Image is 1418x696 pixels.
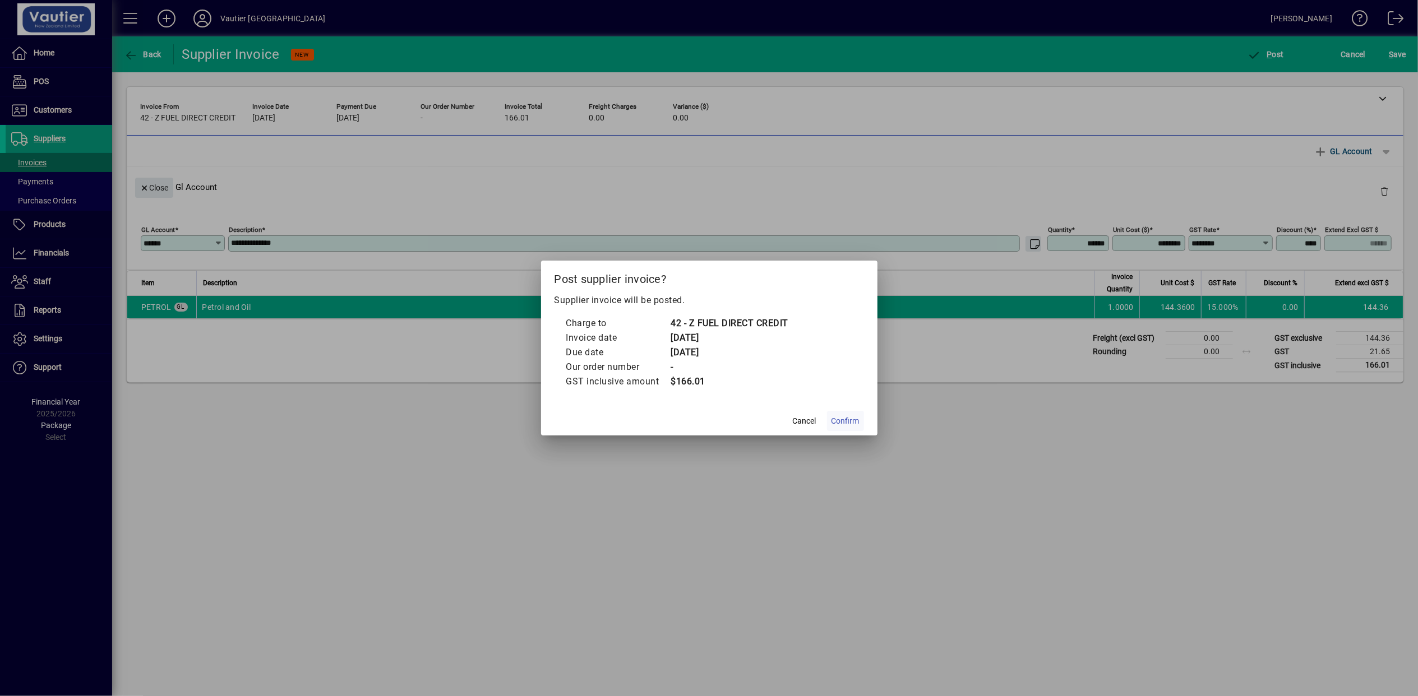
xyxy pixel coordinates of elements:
[566,331,671,345] td: Invoice date
[566,316,671,331] td: Charge to
[555,294,864,307] p: Supplier invoice will be posted.
[671,360,789,374] td: -
[671,374,789,389] td: $166.01
[787,411,823,431] button: Cancel
[566,360,671,374] td: Our order number
[671,331,789,345] td: [DATE]
[793,415,816,427] span: Cancel
[671,345,789,360] td: [DATE]
[827,411,864,431] button: Confirm
[566,374,671,389] td: GST inclusive amount
[566,345,671,360] td: Due date
[832,415,860,427] span: Confirm
[541,261,877,293] h2: Post supplier invoice?
[671,316,789,331] td: 42 - Z FUEL DIRECT CREDIT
